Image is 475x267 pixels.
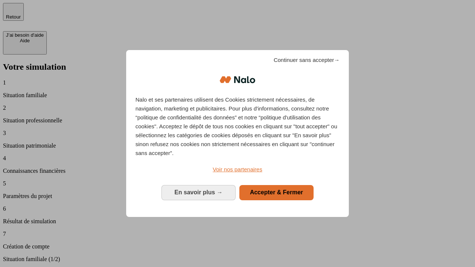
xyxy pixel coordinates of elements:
span: Voir nos partenaires [213,166,262,172]
button: Accepter & Fermer: Accepter notre traitement des données et fermer [239,185,314,200]
p: Nalo et ses partenaires utilisent des Cookies strictement nécessaires, de navigation, marketing e... [135,95,340,158]
button: En savoir plus: Configurer vos consentements [161,185,236,200]
span: Accepter & Fermer [250,189,303,195]
a: Voir nos partenaires [135,165,340,174]
span: En savoir plus → [174,189,223,195]
span: Continuer sans accepter→ [273,56,340,65]
div: Bienvenue chez Nalo Gestion du consentement [126,50,349,217]
img: Logo [220,69,255,91]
